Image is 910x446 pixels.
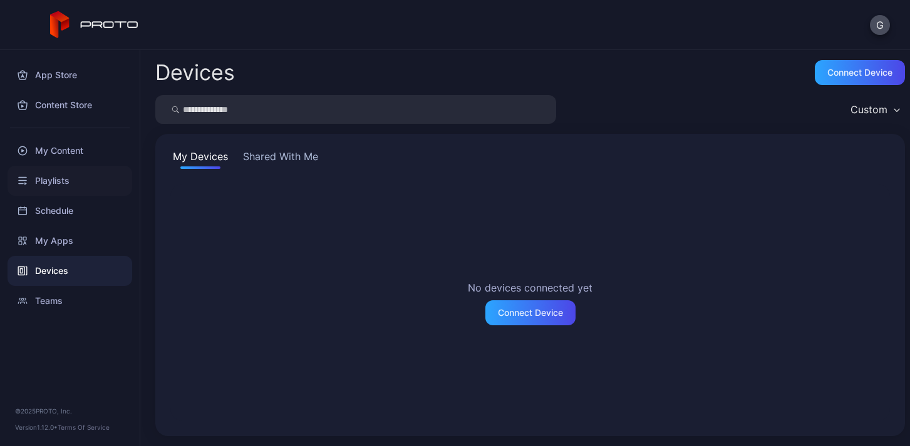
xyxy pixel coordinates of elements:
button: Custom [844,95,905,124]
button: Connect device [815,60,905,85]
div: Connect Device [498,308,563,318]
a: Teams [8,286,132,316]
a: Devices [8,256,132,286]
a: Content Store [8,90,132,120]
span: Version 1.12.0 • [15,423,58,431]
button: G [870,15,890,35]
a: My Apps [8,226,132,256]
button: My Devices [170,149,230,169]
div: Custom [851,103,887,116]
button: Shared With Me [240,149,321,169]
a: App Store [8,60,132,90]
div: © 2025 PROTO, Inc. [15,406,125,416]
h2: No devices connected yet [468,280,592,295]
a: Playlists [8,166,132,196]
a: My Content [8,136,132,166]
h2: Devices [155,61,235,84]
div: Connect device [827,68,892,78]
a: Schedule [8,196,132,226]
button: Connect Device [485,300,576,325]
a: Terms Of Service [58,423,110,431]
